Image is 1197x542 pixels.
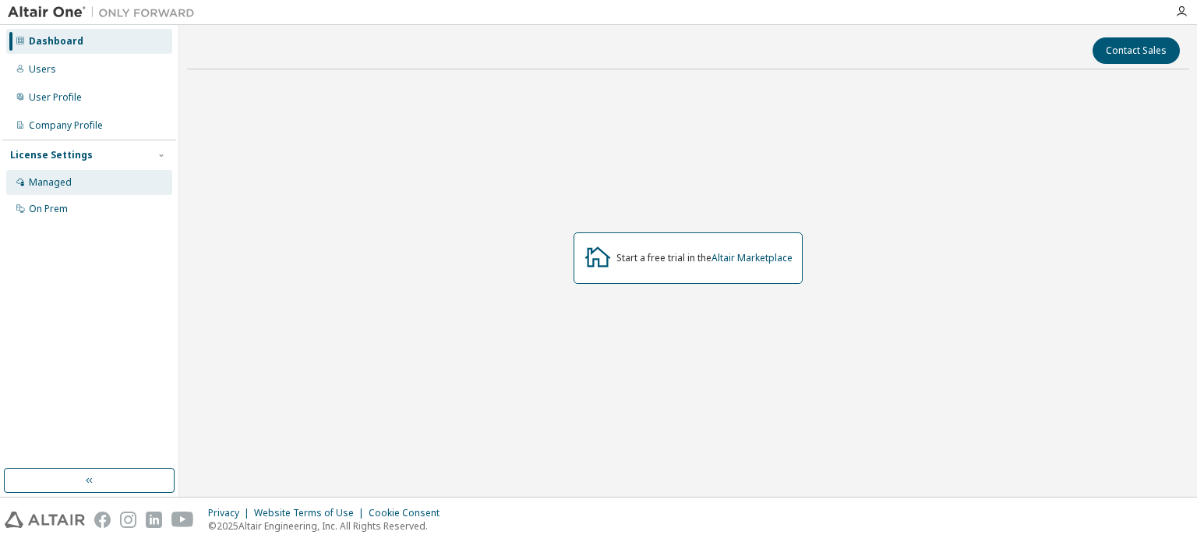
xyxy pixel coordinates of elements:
div: Managed [29,176,72,189]
div: License Settings [10,149,93,161]
button: Contact Sales [1093,37,1180,64]
div: Company Profile [29,119,103,132]
img: Altair One [8,5,203,20]
div: On Prem [29,203,68,215]
img: youtube.svg [171,512,194,528]
div: Cookie Consent [369,507,449,519]
img: instagram.svg [120,512,136,528]
p: © 2025 Altair Engineering, Inc. All Rights Reserved. [208,519,449,533]
div: Start a free trial in the [616,252,793,264]
div: Users [29,63,56,76]
div: Website Terms of Use [254,507,369,519]
img: altair_logo.svg [5,512,85,528]
div: Dashboard [29,35,83,48]
a: Altair Marketplace [711,251,793,264]
img: linkedin.svg [146,512,162,528]
div: Privacy [208,507,254,519]
div: User Profile [29,91,82,104]
img: facebook.svg [94,512,111,528]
